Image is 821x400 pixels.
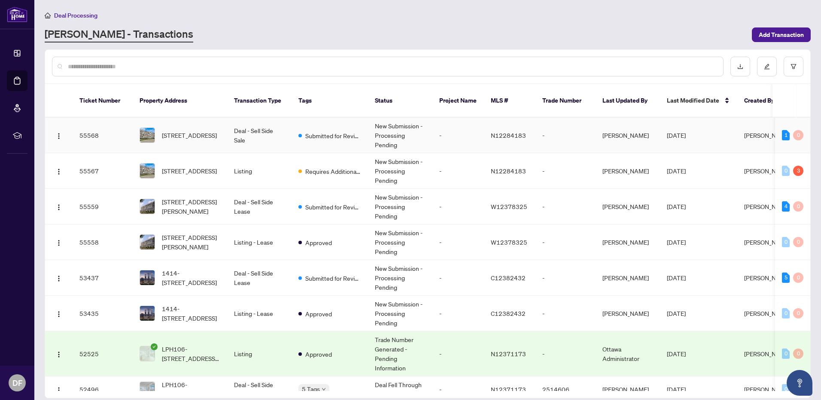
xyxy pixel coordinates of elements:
[322,387,326,391] span: down
[305,167,361,176] span: Requires Additional Docs
[52,164,66,178] button: Logo
[737,84,789,118] th: Created By
[162,380,220,399] span: LPH106-[STREET_ADDRESS][PERSON_NAME][PERSON_NAME]
[491,309,526,317] span: C12382432
[305,349,332,359] span: Approved
[535,260,596,296] td: -
[12,377,22,389] span: DF
[52,382,66,396] button: Logo
[744,203,791,210] span: [PERSON_NAME]
[73,260,133,296] td: 53437
[667,238,686,246] span: [DATE]
[667,96,719,105] span: Last Modified Date
[73,84,133,118] th: Ticket Number
[432,153,484,189] td: -
[73,331,133,376] td: 52525
[782,384,790,394] div: 0
[491,385,526,393] span: N12371173
[432,118,484,153] td: -
[368,260,432,296] td: New Submission - Processing Pending
[140,199,155,214] img: thumbnail-img
[782,237,790,247] div: 0
[227,331,292,376] td: Listing
[227,224,292,260] td: Listing - Lease
[667,385,686,393] span: [DATE]
[305,273,361,283] span: Submitted for Review
[782,348,790,359] div: 0
[162,197,220,216] span: [STREET_ADDRESS][PERSON_NAME]
[227,84,292,118] th: Transaction Type
[660,84,737,118] th: Last Modified Date
[227,153,292,189] td: Listing
[162,268,220,287] span: 1414-[STREET_ADDRESS]
[744,167,791,175] span: [PERSON_NAME]
[162,233,220,252] span: [STREET_ADDRESS][PERSON_NAME]
[162,166,217,176] span: [STREET_ADDRESS]
[432,84,484,118] th: Project Name
[162,344,220,363] span: LPH106-[STREET_ADDRESS][PERSON_NAME][PERSON_NAME]
[757,57,777,76] button: edit
[432,189,484,224] td: -
[162,130,217,140] span: [STREET_ADDRESS]
[73,189,133,224] td: 55559
[227,260,292,296] td: Deal - Sell Side Lease
[151,343,158,350] span: check-circle
[782,130,790,140] div: 1
[596,296,660,331] td: [PERSON_NAME]
[491,350,526,358] span: N12371173
[759,28,804,42] span: Add Transaction
[432,296,484,331] td: -
[791,64,797,70] span: filter
[368,224,432,260] td: New Submission - Processing Pending
[55,168,62,175] img: Logo
[535,296,596,331] td: -
[140,235,155,249] img: thumbnail-img
[54,12,97,19] span: Deal Processing
[52,235,66,249] button: Logo
[596,260,660,296] td: [PERSON_NAME]
[596,118,660,153] td: [PERSON_NAME]
[782,201,790,212] div: 4
[667,309,686,317] span: [DATE]
[52,306,66,320] button: Logo
[793,166,803,176] div: 3
[368,331,432,376] td: Trade Number Generated - Pending Information
[55,133,62,139] img: Logo
[782,308,790,318] div: 0
[432,260,484,296] td: -
[162,304,220,323] span: 1414-[STREET_ADDRESS]
[596,153,660,189] td: [PERSON_NAME]
[596,331,660,376] td: Ottawa Administrator
[140,382,155,397] img: thumbnail-img
[535,84,596,118] th: Trade Number
[491,238,527,246] span: W12378325
[491,131,526,139] span: N12284183
[305,309,332,318] span: Approved
[368,296,432,331] td: New Submission - Processing Pending
[744,238,791,246] span: [PERSON_NAME]
[133,84,227,118] th: Property Address
[535,331,596,376] td: -
[292,84,368,118] th: Tags
[793,308,803,318] div: 0
[596,189,660,224] td: [PERSON_NAME]
[7,6,27,22] img: logo
[744,309,791,317] span: [PERSON_NAME]
[73,153,133,189] td: 55567
[52,128,66,142] button: Logo
[744,274,791,282] span: [PERSON_NAME]
[140,306,155,321] img: thumbnail-img
[793,348,803,359] div: 0
[73,296,133,331] td: 53435
[305,202,361,212] span: Submitted for Review
[432,331,484,376] td: -
[45,12,51,18] span: home
[784,57,803,76] button: filter
[55,351,62,358] img: Logo
[667,203,686,210] span: [DATE]
[535,189,596,224] td: -
[596,224,660,260] td: [PERSON_NAME]
[596,84,660,118] th: Last Updated By
[744,350,791,358] span: [PERSON_NAME]
[667,167,686,175] span: [DATE]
